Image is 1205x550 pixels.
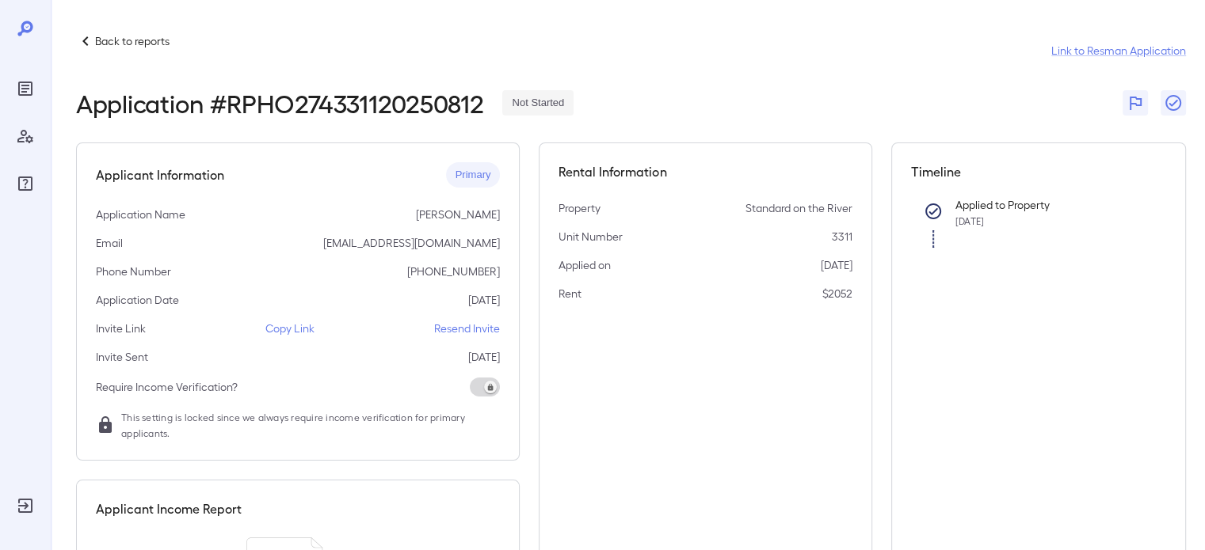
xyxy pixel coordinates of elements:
[265,321,315,336] p: Copy Link
[821,257,852,273] p: [DATE]
[96,165,224,184] h5: Applicant Information
[502,96,574,111] span: Not Started
[468,292,500,308] p: [DATE]
[559,257,611,273] p: Applied on
[559,286,582,302] p: Rent
[434,321,500,336] p: Resend Invite
[559,200,601,216] p: Property
[96,264,171,279] p: Phone Number
[96,292,179,308] p: Application Date
[468,349,500,365] p: [DATE]
[416,207,500,222] p: [PERSON_NAME]
[407,264,500,279] p: [PHONE_NUMBER]
[96,207,185,222] p: Application Name
[96,235,123,251] p: Email
[76,89,483,117] h2: Application # RPHO274331120250812
[121,409,500,441] span: This setting is locked since we always require income verification for primary applicants.
[13,171,38,196] div: FAQ
[559,162,852,181] h5: Rental Information
[911,162,1166,181] h5: Timeline
[745,200,852,216] p: Standard on the River
[95,33,170,49] p: Back to reports
[1161,90,1186,116] button: Close Report
[1123,90,1148,116] button: Flag Report
[955,197,1141,213] p: Applied to Property
[96,379,238,395] p: Require Income Verification?
[323,235,500,251] p: [EMAIL_ADDRESS][DOMAIN_NAME]
[96,321,146,336] p: Invite Link
[13,76,38,101] div: Reports
[955,215,984,226] span: [DATE]
[13,123,38,149] div: Manage Users
[822,286,852,302] p: $2052
[446,168,501,183] span: Primary
[96,499,242,518] h5: Applicant Income Report
[832,229,852,245] p: 3311
[1051,43,1186,59] a: Link to Resman Application
[13,493,38,518] div: Log Out
[96,349,148,365] p: Invite Sent
[559,229,623,245] p: Unit Number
